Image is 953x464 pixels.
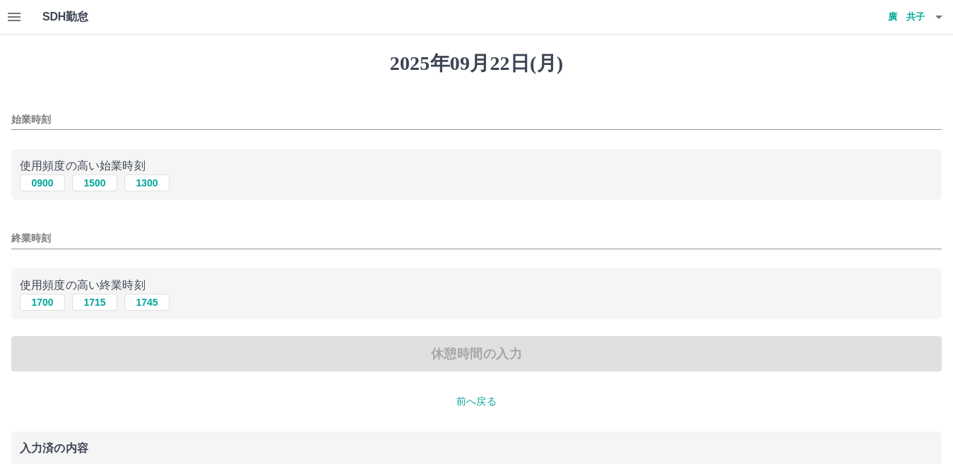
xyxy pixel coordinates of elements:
button: 1300 [124,174,170,191]
p: 使用頻度の高い終業時刻 [20,277,933,294]
h1: 2025年09月22日(月) [11,52,942,76]
button: 1745 [124,294,170,311]
p: 前へ戻る [11,394,942,409]
button: 0900 [20,174,65,191]
button: 1700 [20,294,65,311]
button: 1500 [72,174,117,191]
p: 使用頻度の高い始業時刻 [20,157,933,174]
p: 入力済の内容 [20,443,933,454]
button: 1715 [72,294,117,311]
